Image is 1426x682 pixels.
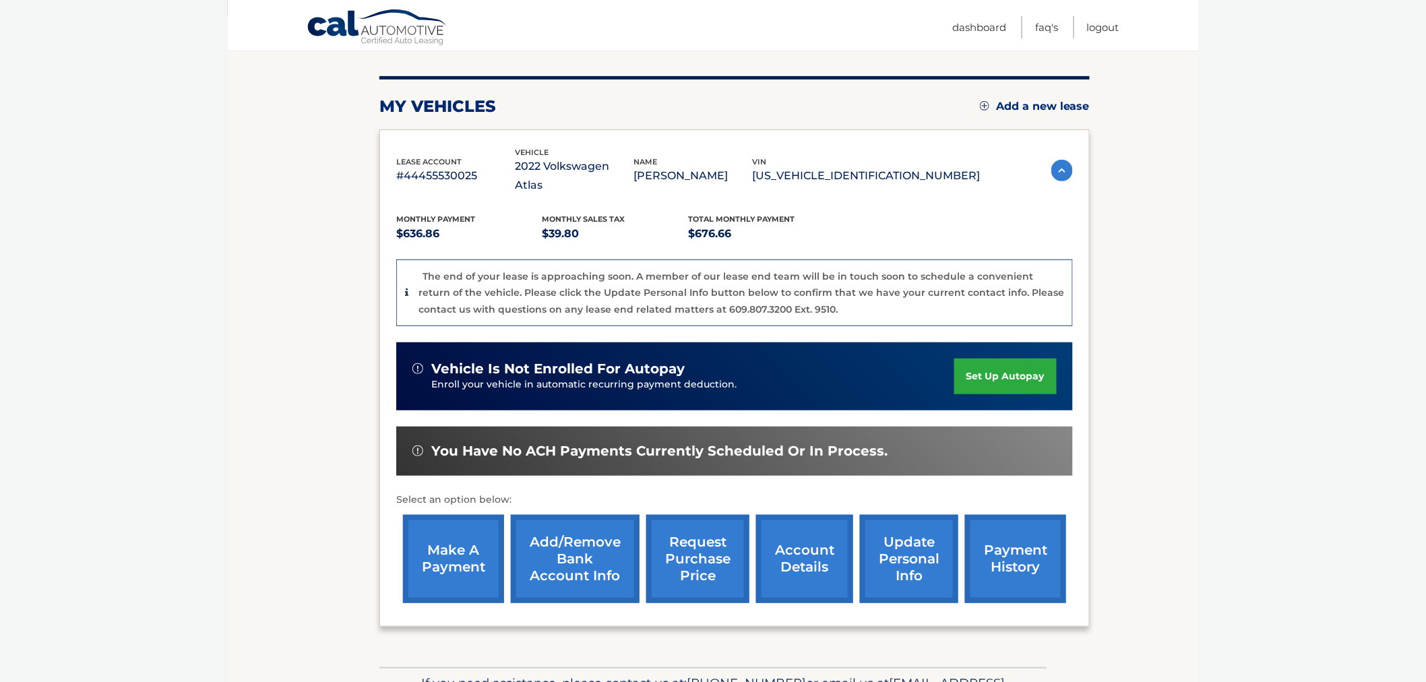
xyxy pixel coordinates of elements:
p: [US_VEHICLE_IDENTIFICATION_NUMBER] [752,166,980,185]
p: $39.80 [542,224,689,243]
span: vehicle [515,148,549,157]
span: vin [752,157,766,166]
a: FAQ's [1035,16,1058,38]
p: Enroll your vehicle in automatic recurring payment deduction. [431,377,954,392]
span: Monthly Payment [396,214,475,224]
img: alert-white.svg [412,363,423,374]
a: Add a new lease [980,100,1090,113]
span: lease account [396,157,462,166]
span: vehicle is not enrolled for autopay [431,361,685,377]
img: accordion-active.svg [1051,160,1073,181]
img: alert-white.svg [412,445,423,456]
p: #44455530025 [396,166,515,185]
h2: my vehicles [379,96,496,117]
img: add.svg [980,101,989,111]
p: $676.66 [688,224,834,243]
a: make a payment [403,515,504,603]
a: payment history [965,515,1066,603]
a: account details [756,515,853,603]
p: [PERSON_NAME] [633,166,752,185]
p: The end of your lease is approaching soon. A member of our lease end team will be in touch soon t... [418,270,1064,315]
a: set up autopay [954,359,1057,394]
span: Monthly sales Tax [542,214,625,224]
p: Select an option below: [396,492,1073,508]
span: name [633,157,657,166]
span: Total Monthly Payment [688,214,795,224]
a: Cal Automotive [307,9,448,48]
a: Logout [1087,16,1119,38]
a: Add/Remove bank account info [511,515,640,603]
p: 2022 Volkswagen Atlas [515,157,633,195]
p: $636.86 [396,224,542,243]
a: update personal info [860,515,958,603]
span: You have no ACH payments currently scheduled or in process. [431,443,888,460]
a: Dashboard [952,16,1006,38]
a: request purchase price [646,515,749,603]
